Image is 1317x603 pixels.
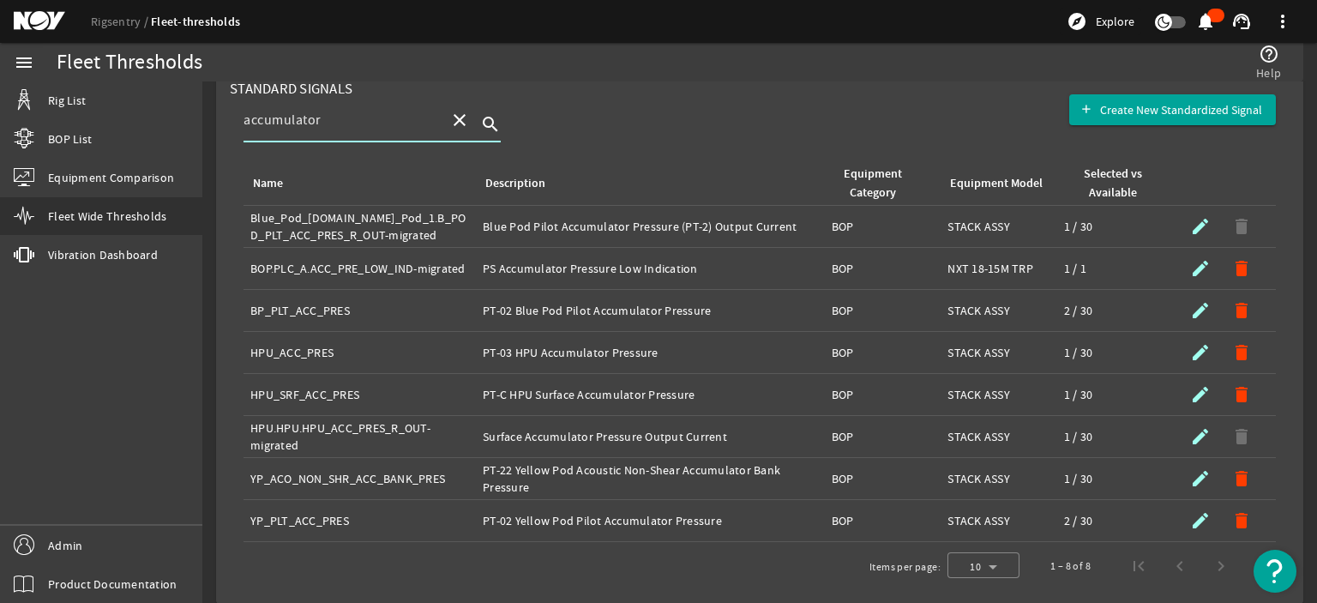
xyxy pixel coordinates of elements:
button: more_vert [1262,1,1303,42]
span: Help [1256,64,1281,81]
div: BOP [832,302,935,319]
div: PT-02 Blue Pod Pilot Accumulator Pressure [483,302,818,319]
span: Create New Standardized Signal [1100,101,1262,118]
div: HPU.HPU.HPU_ACC_PRES_R_OUT-migrated [250,419,469,454]
div: STACK ASSY [947,428,1050,445]
button: Explore [1060,8,1141,35]
div: STACK ASSY [947,386,1050,403]
div: BOP [832,428,935,445]
span: Admin [48,537,82,554]
div: 1 / 1 [1064,260,1167,277]
div: 2 / 30 [1064,512,1167,529]
div: Description [483,174,811,193]
div: HPU_ACC_PRES [250,344,469,361]
mat-icon: vibration [14,244,34,265]
div: BOP [832,218,935,235]
div: YP_ACO_NON_SHR_ACC_BANK_PRES [250,470,469,487]
span: Explore [1096,13,1134,30]
div: YP_PLT_ACC_PRES [250,512,469,529]
a: Fleet-thresholds [151,14,240,30]
div: BOP.PLC_A.ACC_PRE_LOW_IND-migrated [250,260,469,277]
div: Items per page: [869,558,941,576]
div: BP_PLT_ACC_PRES [250,302,469,319]
div: PT-03 HPU Accumulator Pressure [483,344,818,361]
div: PT-02 Yellow Pod Pilot Accumulator Pressure [483,512,818,529]
div: BOP [832,344,935,361]
div: BOP [832,470,935,487]
span: Equipment Comparison [48,169,174,186]
div: 1 – 8 of 8 [1050,558,1091,575]
i: search [480,114,501,135]
button: Create New Standardized Signal [1069,94,1276,125]
a: Rigsentry [91,14,151,29]
div: PT-C HPU Surface Accumulator Pressure [483,386,818,403]
div: 1 / 30 [1064,218,1167,235]
div: STACK ASSY [947,218,1050,235]
div: Description [485,174,545,193]
div: Equipment Category [834,165,912,202]
span: Product Documentation [48,576,177,593]
mat-icon: menu [14,52,34,73]
div: BOP [832,260,935,277]
div: Name [253,174,283,193]
div: BOP [832,386,935,403]
div: 1 / 30 [1064,470,1167,487]
div: BOP [832,512,935,529]
div: Blue_Pod_[DOMAIN_NAME]_Pod_1.B_POD_PLT_ACC_PRES_R_OUT-migrated [250,209,469,244]
div: Surface Accumulator Pressure Output Current [483,428,818,445]
div: Name [250,174,462,193]
div: STACK ASSY [947,470,1050,487]
span: Vibration Dashboard [48,246,158,263]
div: 1 / 30 [1064,428,1167,445]
input: Search [244,110,436,130]
span: Fleet Wide Thresholds [48,208,166,225]
span: Standard Signals [230,80,352,98]
div: Equipment Model [950,174,1043,193]
div: Fleet Thresholds [57,54,202,71]
mat-icon: explore [1067,11,1087,32]
mat-icon: notifications [1195,11,1216,32]
span: BOP List [48,130,92,148]
div: HPU_SRF_ACC_PRES [250,386,469,403]
div: Blue Pod Pilot Accumulator Pressure (PT-2) Output Current [483,218,818,235]
mat-icon: support_agent [1231,11,1252,32]
div: PT-22 Yellow Pod Acoustic Non-Shear Accumulator Bank Pressure [483,461,818,496]
div: 1 / 30 [1064,386,1167,403]
div: STACK ASSY [947,344,1050,361]
div: Selected vs Available [1067,165,1160,202]
div: Equipment Category [832,165,928,202]
div: 1 / 30 [1064,344,1167,361]
button: Open Resource Center [1254,550,1296,593]
mat-icon: help_outline [1259,44,1279,64]
div: 2 / 30 [1064,302,1167,319]
span: Rig List [48,92,86,109]
div: NXT 18-15M TRP [947,260,1050,277]
div: STACK ASSY [947,512,1050,529]
div: STACK ASSY [947,302,1050,319]
div: PS Accumulator Pressure Low Indication [483,260,818,277]
mat-icon: close [449,110,470,130]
